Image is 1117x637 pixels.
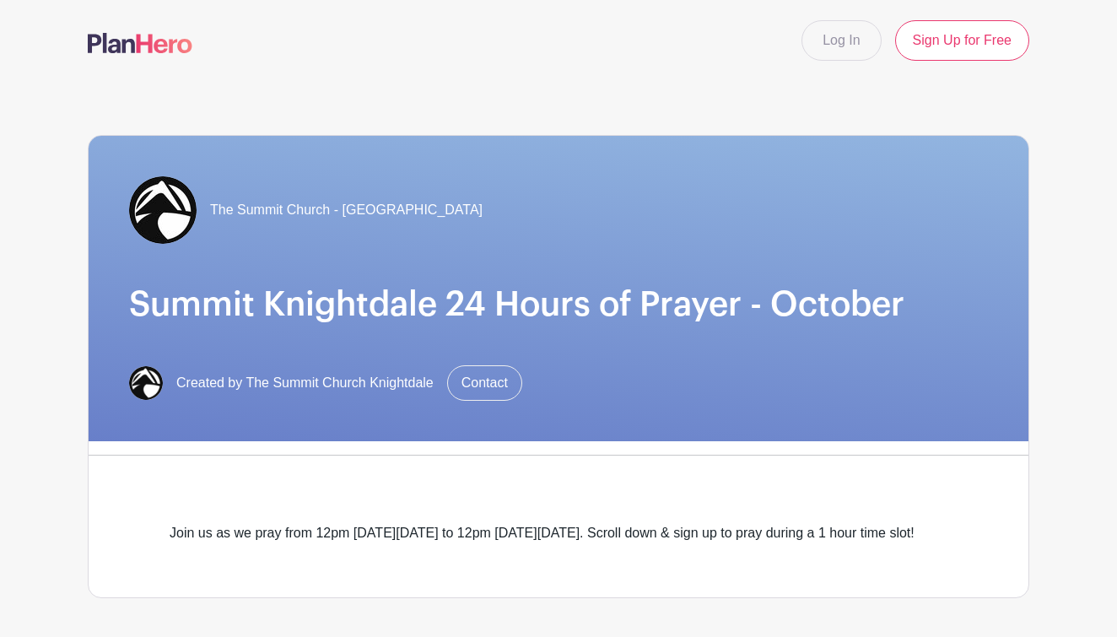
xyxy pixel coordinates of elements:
[447,365,522,401] a: Contact
[129,176,197,244] img: cCuR9PT-_400x400.jpg
[210,200,483,220] span: The Summit Church - [GEOGRAPHIC_DATA]
[129,284,988,325] h1: Summit Knightdale 24 Hours of Prayer - October
[129,366,163,400] img: cCuR9PT-_400x400.jpg
[88,33,192,53] img: logo-507f7623f17ff9eddc593b1ce0a138ce2505c220e1c5a4e2b4648c50719b7d32.svg
[895,20,1029,61] a: Sign Up for Free
[801,20,881,61] a: Log In
[170,523,947,543] div: Join us as we pray from 12pm [DATE][DATE] to 12pm [DATE][DATE]. Scroll down & sign up to pray dur...
[176,373,434,393] span: Created by The Summit Church Knightdale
